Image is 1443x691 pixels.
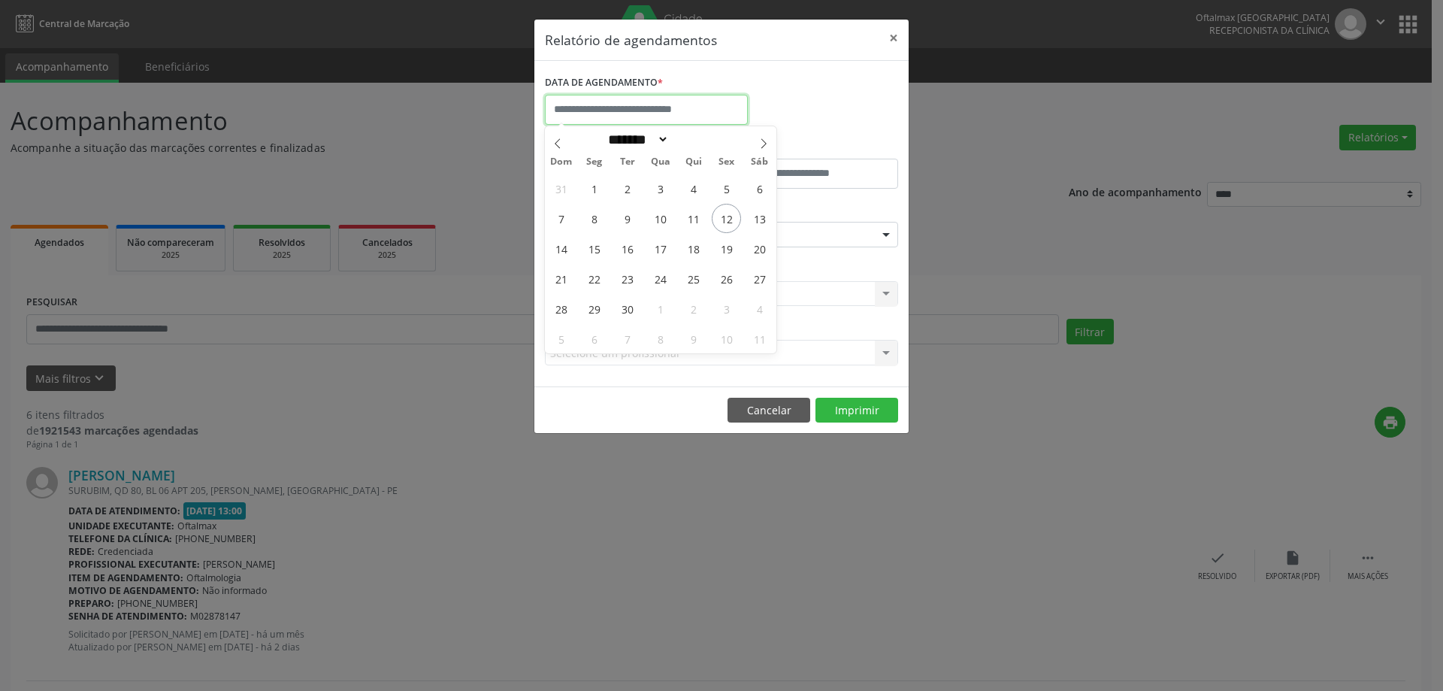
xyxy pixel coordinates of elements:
[712,294,741,323] span: Outubro 3, 2025
[712,264,741,293] span: Setembro 26, 2025
[679,234,708,263] span: Setembro 18, 2025
[545,157,578,167] span: Dom
[743,157,776,167] span: Sáb
[579,324,609,353] span: Outubro 6, 2025
[611,157,644,167] span: Ter
[679,294,708,323] span: Outubro 2, 2025
[646,234,675,263] span: Setembro 17, 2025
[546,324,576,353] span: Outubro 5, 2025
[728,398,810,423] button: Cancelar
[725,135,898,159] label: ATÉ
[646,204,675,233] span: Setembro 10, 2025
[712,324,741,353] span: Outubro 10, 2025
[546,204,576,233] span: Setembro 7, 2025
[745,174,774,203] span: Setembro 6, 2025
[677,157,710,167] span: Qui
[613,234,642,263] span: Setembro 16, 2025
[646,294,675,323] span: Outubro 1, 2025
[546,234,576,263] span: Setembro 14, 2025
[745,294,774,323] span: Outubro 4, 2025
[545,71,663,95] label: DATA DE AGENDAMENTO
[546,294,576,323] span: Setembro 28, 2025
[545,30,717,50] h5: Relatório de agendamentos
[613,264,642,293] span: Setembro 23, 2025
[613,294,642,323] span: Setembro 30, 2025
[613,324,642,353] span: Outubro 7, 2025
[644,157,677,167] span: Qua
[613,174,642,203] span: Setembro 2, 2025
[815,398,898,423] button: Imprimir
[712,204,741,233] span: Setembro 12, 2025
[745,324,774,353] span: Outubro 11, 2025
[879,20,909,56] button: Close
[712,234,741,263] span: Setembro 19, 2025
[579,234,609,263] span: Setembro 15, 2025
[578,157,611,167] span: Seg
[679,324,708,353] span: Outubro 9, 2025
[745,264,774,293] span: Setembro 27, 2025
[712,174,741,203] span: Setembro 5, 2025
[579,294,609,323] span: Setembro 29, 2025
[646,264,675,293] span: Setembro 24, 2025
[579,264,609,293] span: Setembro 22, 2025
[679,204,708,233] span: Setembro 11, 2025
[579,204,609,233] span: Setembro 8, 2025
[646,174,675,203] span: Setembro 3, 2025
[646,324,675,353] span: Outubro 8, 2025
[745,204,774,233] span: Setembro 13, 2025
[546,264,576,293] span: Setembro 21, 2025
[679,174,708,203] span: Setembro 4, 2025
[710,157,743,167] span: Sex
[679,264,708,293] span: Setembro 25, 2025
[613,204,642,233] span: Setembro 9, 2025
[745,234,774,263] span: Setembro 20, 2025
[603,132,669,147] select: Month
[546,174,576,203] span: Agosto 31, 2025
[669,132,718,147] input: Year
[579,174,609,203] span: Setembro 1, 2025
